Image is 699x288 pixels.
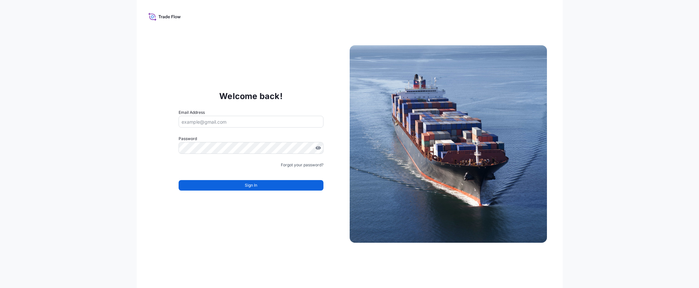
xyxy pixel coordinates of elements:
p: Welcome back! [219,91,282,101]
label: Password [179,135,323,142]
a: Forgot your password? [281,162,323,168]
label: Email Address [179,109,205,116]
input: example@gmail.com [179,116,323,128]
button: Sign In [179,180,323,191]
button: Show password [316,145,321,151]
span: Sign In [245,182,257,189]
img: Ship illustration [350,45,547,243]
